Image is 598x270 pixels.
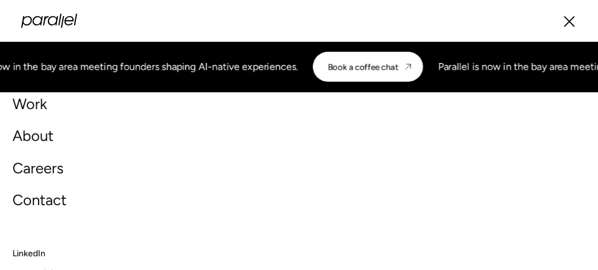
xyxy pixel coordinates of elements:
[12,155,63,181] a: Careers
[313,52,423,82] a: Book a coffee chat
[12,186,67,213] a: Contact
[562,10,577,32] div: menu
[12,246,45,261] a: LinkedIn
[403,62,413,72] img: CTA arrow image
[12,90,47,117] a: Work
[12,122,54,149] a: About
[328,62,398,72] div: Book a coffee chat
